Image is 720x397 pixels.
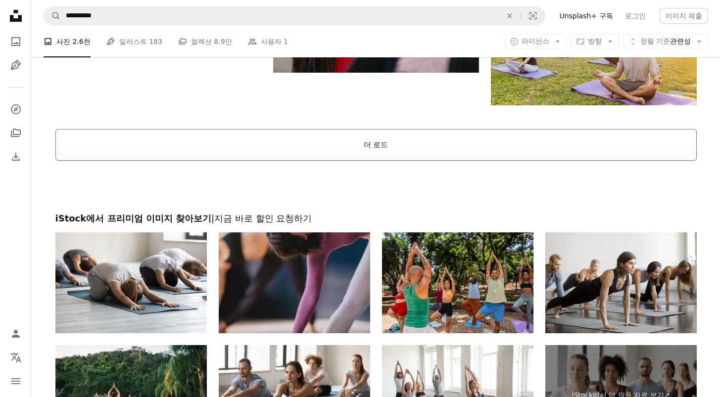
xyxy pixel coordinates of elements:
a: 홈 — Unsplash [6,6,26,28]
span: 라이선스 [522,37,549,45]
h2: iStock에서 프리미엄 이미지 찾아보기 [55,213,697,224]
a: Unsplash+ 구독 [553,8,619,24]
span: 방향 [588,37,602,45]
button: 이미지 제출 [660,8,708,24]
img: 야외에서 요가 수업을 하는 교사의 뒷모습 [382,232,533,333]
button: 방향 [571,34,619,49]
button: 시각적 검색 [521,6,545,25]
button: 언어 [6,348,26,367]
button: 메뉴 [6,371,26,391]
form: 사이트 전체에서 이미지 찾기 [44,6,545,26]
img: 스튜디오에서 균형과 평온을 포용하는 실내에서 요가를 연습하는 여자 [219,232,370,333]
a: 로그인 / 가입 [6,324,26,344]
button: 더 로드 [55,129,697,161]
a: 일러스트 [6,55,26,75]
span: | 지금 바로 할인 요청하기 [211,213,312,223]
button: Unsplash 검색 [44,6,61,25]
img: 그룹 레슨에서 어린이 운동을하고 요가를 연습하는 다양한 사람들 [55,232,207,333]
a: 컬렉션 8.9만 [178,26,232,57]
img: 널빤지 포즈에 스포티 한 젊은이의 그룹 [545,232,697,333]
button: 삭제 [499,6,521,25]
a: 사용자 1 [248,26,288,57]
a: 일러스트 183 [106,26,162,57]
a: 컬렉션 [6,123,26,143]
a: 다운로드 내역 [6,147,26,167]
span: 8.9만 [214,36,232,47]
span: 1 [284,36,288,47]
a: 탐색 [6,99,26,119]
span: 183 [149,36,162,47]
span: 관련성 [640,37,691,46]
a: 로그인 [619,8,652,24]
button: 정렬 기준관련성 [623,34,708,49]
a: 사진 [6,32,26,51]
span: 정렬 기준 [640,37,670,45]
button: 라이선스 [504,34,567,49]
